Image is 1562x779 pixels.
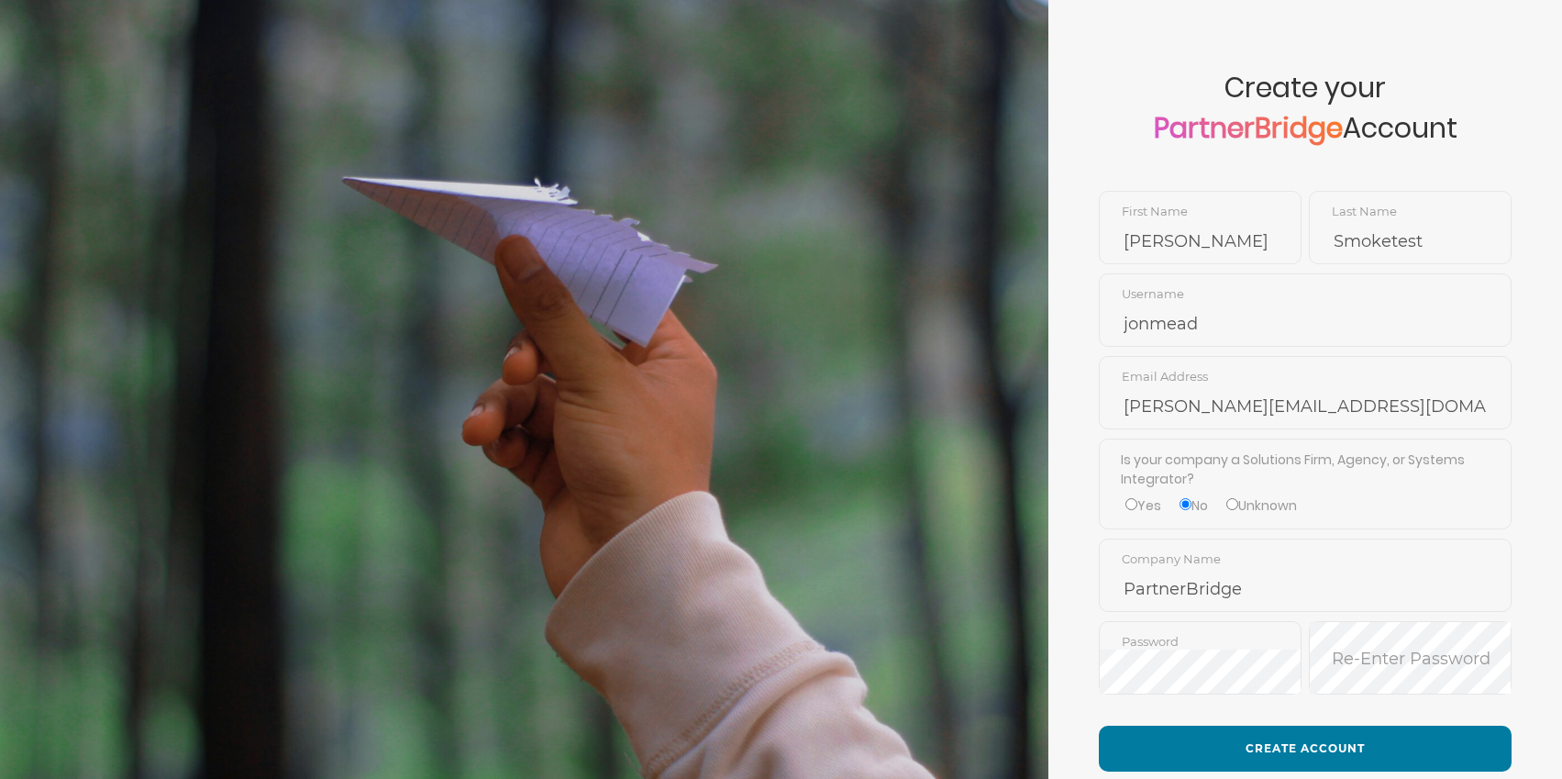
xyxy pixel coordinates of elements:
[1099,726,1512,772] button: Create Account
[1099,72,1512,191] span: Create your Account
[1154,108,1343,148] a: PartnerBridge
[1121,451,1490,489] label: Is your company a Solutions Firm, Agency, or Systems Integrator?
[1226,498,1238,510] input: Unknown
[1180,496,1208,516] label: No
[1180,498,1191,510] input: No
[1125,496,1161,516] label: Yes
[1125,498,1137,510] input: Yes
[1226,496,1297,516] label: Unknown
